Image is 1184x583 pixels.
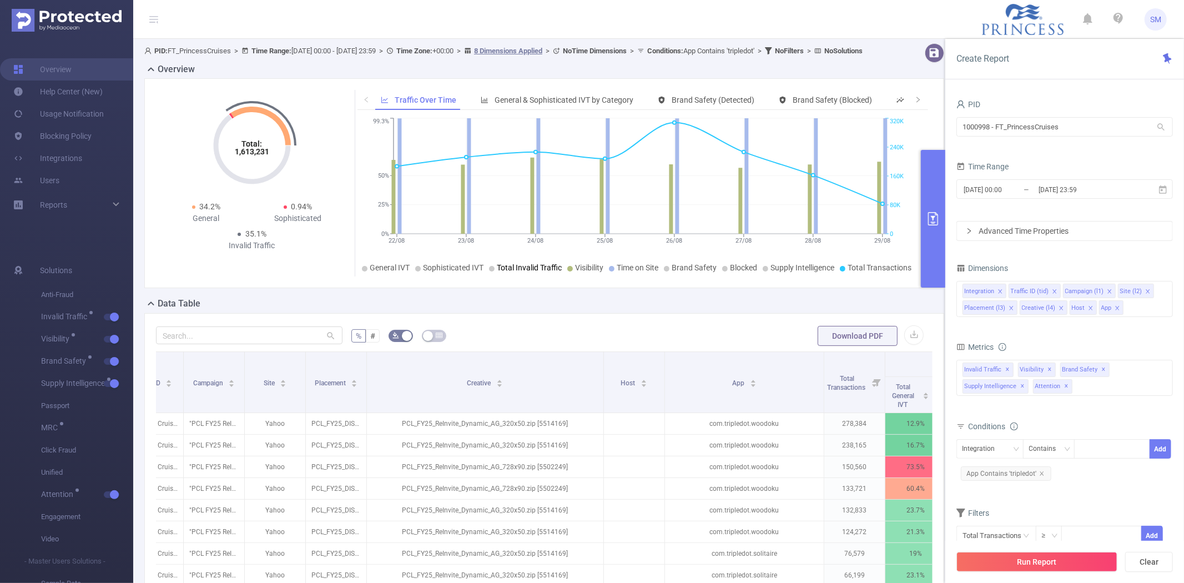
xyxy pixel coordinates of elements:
span: Creative [467,379,493,387]
span: General & Sophisticated IVT by Category [495,96,633,104]
div: Sophisticated [252,213,344,224]
p: 73.5% [885,456,946,478]
span: Anti-Fraud [41,284,133,306]
span: 34.2% [200,202,221,211]
div: Integration [965,284,995,299]
i: icon: right [966,228,973,234]
p: "PCL FY25 ReInvite" [284608] [184,543,244,564]
span: ✕ [1021,380,1025,393]
div: Sort [165,378,172,385]
span: Invalid Traffic [41,313,91,320]
i: Filter menu [930,377,946,413]
span: > [376,47,386,55]
span: > [804,47,814,55]
p: Yahoo [245,456,305,478]
span: Create Report [956,53,1009,64]
i: icon: caret-down [280,383,286,386]
a: Usage Notification [13,103,104,125]
p: PCL_FY25_ReInvite_Dynamic_AG_320x50.zip [5514169] [367,500,603,521]
p: 278,384 [824,413,885,434]
p: 76,579 [824,543,885,564]
div: General [160,213,252,224]
span: Metrics [956,343,994,351]
span: Time Range [956,162,1009,171]
i: icon: close [1107,289,1112,295]
li: Creative (l4) [1020,300,1067,315]
i: icon: down [1051,532,1058,540]
span: Brand Safety [672,263,717,272]
span: Supply Intelligence [963,379,1029,394]
span: Campaign [193,379,225,387]
span: General IVT [370,263,410,272]
tspan: 24/08 [527,237,543,244]
tspan: 26/08 [666,237,682,244]
li: Traffic ID (tid) [1009,284,1061,298]
li: Placement (l3) [963,300,1017,315]
span: Brand Safety (Detected) [672,96,754,104]
span: ✕ [1048,363,1052,376]
span: ✕ [1065,380,1069,393]
span: Unified [41,461,133,484]
p: 19% [885,543,946,564]
p: PCL_FY25_ReInvite_Dynamic_AG_320x50.zip [5514169] [367,543,603,564]
p: PCL_FY25_ReInvite_Dynamic_AG_728x90.zip [5502249] [367,478,603,499]
a: Overview [13,58,72,81]
b: No Filters [775,47,804,55]
p: PCL_FY25_DIS_DIS_USA_COM_GEN_DestinationInterest_Behavioral_Yahoo_YahooReInviteLiveRamp_standardb... [306,413,366,434]
span: Time on Site [617,263,658,272]
i: icon: close [1009,305,1014,312]
p: "PCL FY25 ReInvite" [284608] [184,456,244,478]
b: Conditions : [647,47,683,55]
p: PCL_FY25_ReInvite_Dynamic_AG_320x50.zip [5514169] [367,435,603,456]
p: Yahoo [245,435,305,456]
u: 8 Dimensions Applied [474,47,542,55]
span: Total Transactions [827,375,867,391]
p: PCL_FY25_ReInvite_Dynamic_AG_728x90.zip [5502249] [367,456,603,478]
a: Integrations [13,147,82,169]
span: MRC [41,424,62,431]
i: icon: bg-colors [392,332,399,339]
span: ✕ [1006,363,1010,376]
span: Dimensions [956,264,1009,273]
span: App Contains 'tripledot' [647,47,754,55]
p: PCL_FY25_DIS_DIS_USA_COM_GEN_DestinationInterest_Behavioral_Yahoo_YahooReInviteAdobeCDP_standardb... [306,521,366,542]
b: Time Range: [251,47,291,55]
tspan: 27/08 [735,237,752,244]
div: Invalid Traffic [206,240,298,252]
span: 0.94% [291,202,313,211]
div: App [1101,301,1112,315]
tspan: 240K [890,144,904,151]
span: Conditions [969,422,1018,431]
i: icon: close [1115,305,1120,312]
tspan: Total: [242,139,263,148]
p: com.tripledot.solitaire [665,543,824,564]
b: No Time Dimensions [563,47,627,55]
button: Run Report [956,552,1117,572]
i: icon: caret-up [229,378,235,381]
i: icon: close [1039,471,1045,476]
div: Integration [963,440,1003,458]
span: SM [1150,8,1161,31]
span: Visibility [575,263,603,272]
tspan: 80K [890,202,900,209]
p: Yahoo [245,500,305,521]
i: icon: caret-down [641,383,647,386]
p: 16.7% [885,435,946,456]
tspan: 23/08 [458,237,474,244]
div: Contains [1029,440,1064,458]
i: Filter menu [869,352,885,413]
i: icon: caret-up [641,378,647,381]
p: "PCL FY25 ReInvite" [284608] [184,478,244,499]
span: Supply Intelligence [41,379,109,387]
h2: Overview [158,63,195,76]
span: Solutions [40,259,72,282]
i: icon: down [1013,446,1020,454]
div: Sort [351,378,357,385]
p: PCL_FY25_DIS_DIS_USA_COM_GEN_DestinationInterest_Behavioral_Yahoo_YahooReInviteLiveRamp_standardb... [306,435,366,456]
tspan: 0% [381,230,389,238]
span: Brand Safety [1060,363,1110,377]
span: Invalid Traffic [963,363,1014,377]
tspan: 22/08 [389,237,405,244]
i: icon: line-chart [381,96,389,104]
span: Click Fraud [41,439,133,461]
